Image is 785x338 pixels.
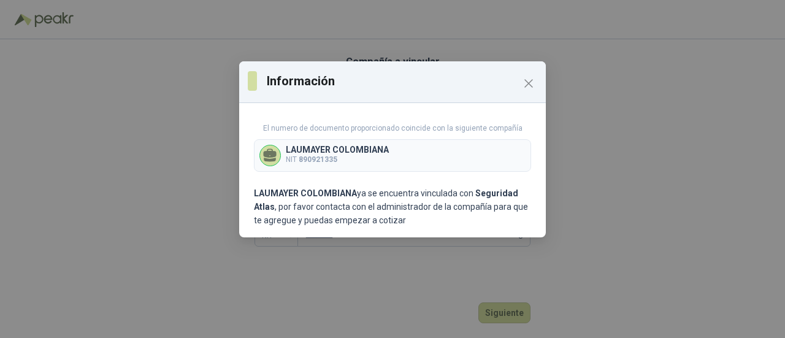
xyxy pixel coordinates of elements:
p: ya se encuentra vinculada con , por favor contacta con el administrador de la compañía para que t... [254,186,531,227]
b: 890921335 [299,155,337,164]
b: Seguridad Atlas [254,188,518,212]
p: NIT [286,154,389,166]
p: LAUMAYER COLOMBIANA [286,145,389,154]
b: LAUMAYER COLOMBIANA [254,188,357,198]
p: El numero de documento proporcionado coincide con la siguiente compañía [254,123,531,134]
h3: Información [267,72,537,90]
button: Close [519,74,538,93]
